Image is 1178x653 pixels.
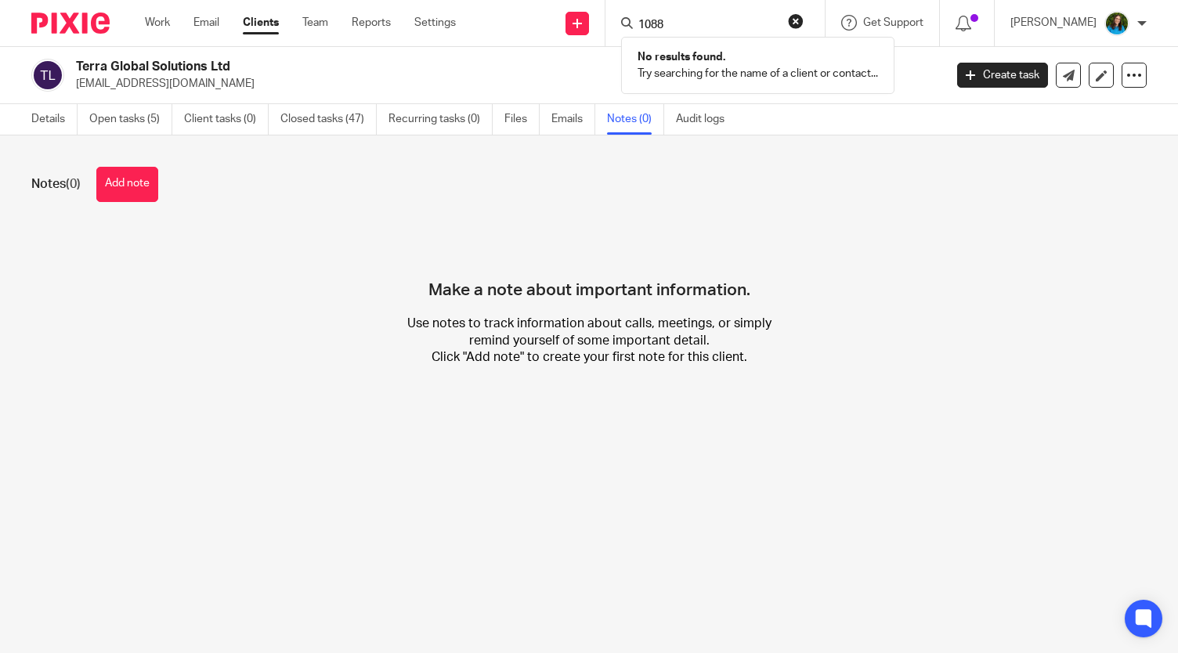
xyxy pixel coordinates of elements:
span: (0) [66,178,81,190]
a: Clients [243,15,279,31]
p: [EMAIL_ADDRESS][DOMAIN_NAME] [76,76,934,92]
a: Team [302,15,328,31]
a: Closed tasks (47) [280,104,377,135]
img: 19mgNEzy.jpeg [1104,11,1129,36]
a: Create task [957,63,1048,88]
a: Email [193,15,219,31]
a: Recurring tasks (0) [388,104,493,135]
span: Get Support [863,17,923,28]
a: Notes (0) [607,104,664,135]
p: [PERSON_NAME] [1010,15,1097,31]
button: Clear [788,13,804,29]
a: Reports [352,15,391,31]
a: Emails [551,104,595,135]
a: Audit logs [676,104,736,135]
p: Use notes to track information about calls, meetings, or simply remind yourself of some important... [403,316,775,366]
a: Work [145,15,170,31]
a: Files [504,104,540,135]
a: Client tasks (0) [184,104,269,135]
img: svg%3E [31,59,64,92]
input: Search [637,19,778,33]
a: Open tasks (5) [89,104,172,135]
img: Pixie [31,13,110,34]
a: Settings [414,15,456,31]
h1: Notes [31,176,81,193]
a: Details [31,104,78,135]
button: Add note [96,167,158,202]
h4: Make a note about important information. [428,225,750,301]
h2: Terra Global Solutions Ltd [76,59,762,75]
